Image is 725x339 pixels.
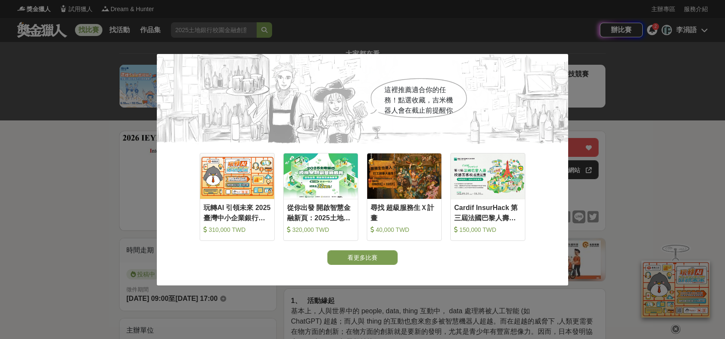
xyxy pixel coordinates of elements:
a: Cover Image從你出發 開啟智慧金融新頁：2025土地銀行校園金融創意挑戰賽 320,000 TWD [283,153,358,241]
div: 150,000 TWD [454,225,521,234]
a: Cover Image玩轉AI 引領未來 2025臺灣中小企業銀行校園金融科技創意挑戰賽 310,000 TWD [200,153,275,241]
div: 從你出發 開啟智慧金融新頁：2025土地銀行校園金融創意挑戰賽 [287,203,354,222]
img: Cover Image [200,153,274,199]
img: Cover Image [284,153,358,199]
div: 320,000 TWD [287,225,354,234]
a: Cover Image尋找 超級服務生Ｘ計畫 40,000 TWD [367,153,442,241]
span: 這裡推薦適合你的任務！點選收藏，吉米機器人會在截止前提醒你 [384,86,453,114]
a: Cover ImageCardif InsurHack 第三屆法國巴黎人壽校園黑客松商業競賽 150,000 TWD [450,153,525,241]
div: 玩轉AI 引領未來 2025臺灣中小企業銀行校園金融科技創意挑戰賽 [204,203,271,222]
img: Cover Image [367,153,441,199]
div: Cardif InsurHack 第三屆法國巴黎人壽校園黑客松商業競賽 [454,203,521,222]
div: 40,000 TWD [371,225,438,234]
div: 310,000 TWD [204,225,271,234]
div: 尋找 超級服務生Ｘ計畫 [371,203,438,222]
img: Cover Image [451,153,525,199]
button: 看更多比賽 [327,250,398,265]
